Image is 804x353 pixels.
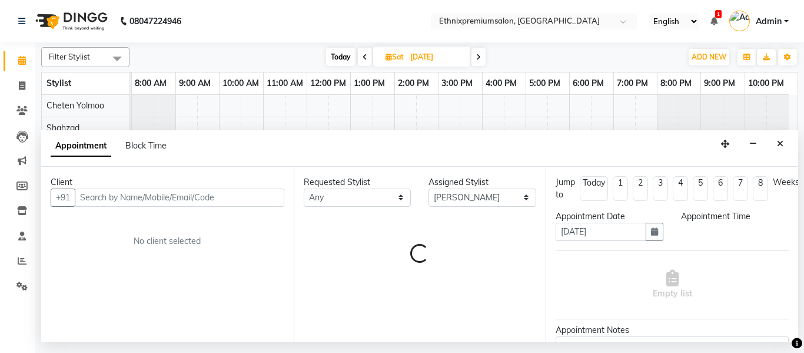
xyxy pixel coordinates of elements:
[745,75,787,92] a: 10:00 PM
[713,176,728,201] li: 6
[701,75,738,92] a: 9:00 PM
[46,123,79,133] span: Shahzad
[773,176,799,189] div: Weeks
[428,176,536,189] div: Assigned Stylist
[125,140,167,151] span: Block Time
[75,189,284,207] input: Search by Name/Mobile/Email/Code
[633,176,648,201] li: 2
[657,75,695,92] a: 8:00 PM
[51,189,75,207] button: +91
[693,176,708,201] li: 5
[483,75,520,92] a: 4:00 PM
[715,10,722,18] span: 1
[729,11,750,31] img: Admin
[407,48,466,66] input: 2025-09-06
[614,75,651,92] a: 7:00 PM
[383,52,407,61] span: Sat
[132,75,170,92] a: 8:00 AM
[692,52,726,61] span: ADD NEW
[51,136,111,157] span: Appointment
[689,49,729,65] button: ADD NEW
[583,177,605,189] div: Today
[673,176,688,201] li: 4
[51,176,284,189] div: Client
[556,210,663,223] div: Appointment Date
[79,235,256,248] div: No client selected
[438,75,476,92] a: 3:00 PM
[264,75,306,92] a: 11:00 AM
[653,176,668,201] li: 3
[556,223,646,241] input: yyyy-mm-dd
[395,75,432,92] a: 2:00 PM
[772,135,789,153] button: Close
[129,5,181,38] b: 08047224946
[326,48,356,66] span: Today
[733,176,748,201] li: 7
[176,75,214,92] a: 9:00 AM
[756,15,782,28] span: Admin
[49,52,90,61] span: Filter Stylist
[304,176,411,189] div: Requested Stylist
[681,210,789,223] div: Appointment Time
[351,75,388,92] a: 1:00 PM
[307,75,349,92] a: 12:00 PM
[710,16,717,27] a: 1
[613,176,628,201] li: 1
[653,270,692,300] span: Empty list
[556,176,575,201] div: Jump to
[526,75,563,92] a: 5:00 PM
[556,324,789,336] div: Appointment Notes
[570,75,607,92] a: 6:00 PM
[220,75,262,92] a: 10:00 AM
[30,5,111,38] img: logo
[46,100,104,111] span: Cheten Yolmoo
[46,78,71,88] span: Stylist
[753,176,768,201] li: 8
